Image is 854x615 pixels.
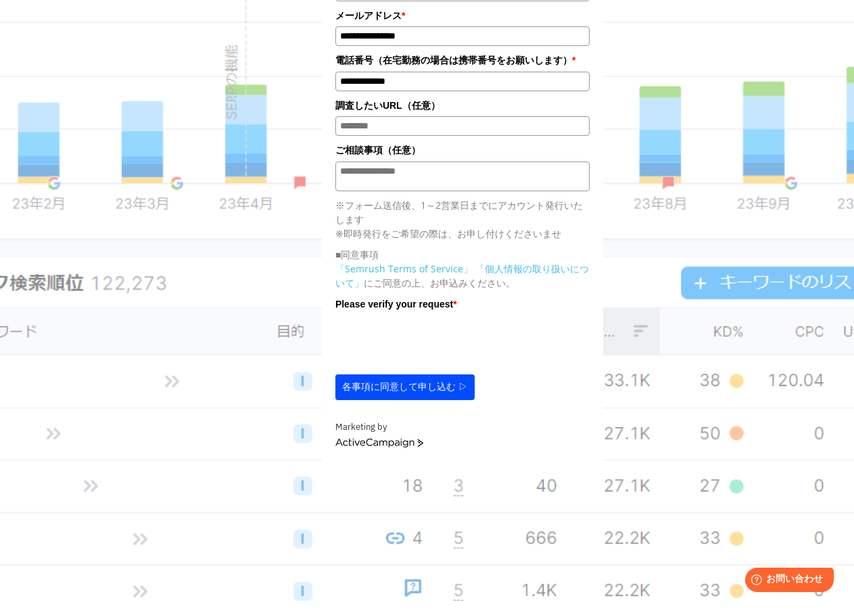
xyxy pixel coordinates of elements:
button: 各事項に同意して申し込む ▷ [335,374,475,400]
label: メールアドレス [335,8,590,23]
iframe: reCAPTCHA [335,315,541,368]
p: にご同意の上、お申込みください。 [335,262,590,290]
a: 「Semrush Terms of Service」 [335,262,473,275]
div: Marketing by [335,420,590,435]
p: ※フォーム送信後、1～2営業日までにアカウント発行いたします ※即時発行をご希望の際は、お申し付けくださいませ [335,198,590,241]
label: Please verify your request [335,297,590,312]
label: ご相談事項（任意） [335,143,590,157]
a: 「個人情報の取り扱いについて」 [335,262,589,289]
iframe: Help widget launcher [734,562,839,600]
label: 調査したいURL（任意） [335,98,590,113]
label: 電話番号（在宅勤務の場合は携帯番号をお願いします） [335,53,590,68]
p: ■同意事項 [335,247,590,262]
